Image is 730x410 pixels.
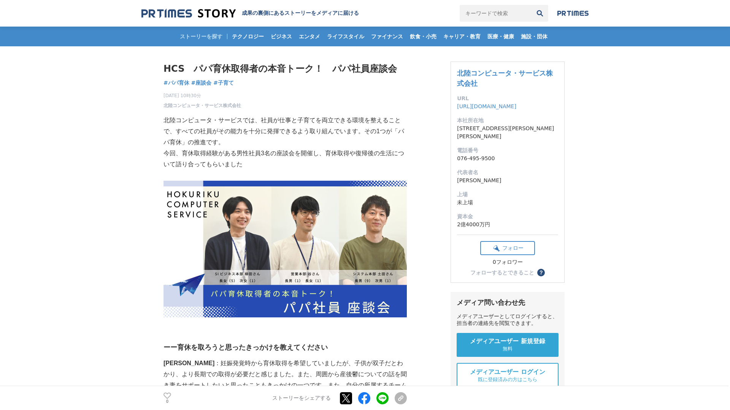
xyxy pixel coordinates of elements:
[163,79,189,86] span: #パパ育休
[457,177,558,184] dd: [PERSON_NAME]
[163,344,328,351] strong: ーー育休を取ろうと思ったきっかけを教えてください
[518,27,551,46] a: 施設・団体
[470,337,545,345] span: メディアユーザー 新規登録
[484,33,517,40] span: 医療・健康
[324,27,367,46] a: ライフスタイル
[457,69,553,87] a: 北陸コンピュータ・サービス株式会社
[268,27,295,46] a: ビジネス
[191,79,212,86] span: #座談会
[368,27,406,46] a: ファイナンス
[163,102,241,109] a: 北陸コンピュータ・サービス株式会社
[537,269,545,276] button: ？
[457,363,559,388] a: メディアユーザー ログイン 既に登録済みの方はこちら
[163,115,407,148] p: 北陸コンピュータ・サービスでは、社員が仕事と子育てを両立できる環境を整えることで、すべての社員がその能力を十分に発揮できるよう取り組んでいます。その1つが「パパ育休」の推進です。
[229,27,267,46] a: テクノロジー
[163,360,214,366] strong: [PERSON_NAME]
[457,103,516,109] a: [URL][DOMAIN_NAME]
[324,33,367,40] span: ライフスタイル
[163,181,407,317] img: thumbnail_a176d2e0-9e6f-11f0-a8fb-cf86870298dc.jpg
[163,92,241,99] span: [DATE] 10時30分
[163,400,171,404] p: 0
[440,27,484,46] a: キャリア・教育
[213,79,234,87] a: #子育て
[470,270,534,275] div: フォローするとできること
[457,147,558,155] dt: 電話番号
[457,169,558,177] dt: 代表者名
[457,313,559,327] div: メディアユーザーとしてログインすると、担当者の連絡先を閲覧できます。
[163,61,407,76] h1: HCS パパ育休取得者の本音トーク！ パパ社員座談会
[141,8,236,19] img: 成果の裏側にあるストーリーをメディアに届ける
[457,221,558,229] dd: 2億4000万円
[503,345,513,352] span: 無料
[163,79,189,87] a: #パパ育休
[457,199,558,207] dd: 未上場
[163,148,407,170] p: 今回、育休取得経験がある男性社員3名の座談会を開催し、育休取得や復帰後の生活について語り合ってもらいました
[484,27,517,46] a: 医療・健康
[480,241,535,255] button: フォロー
[457,125,558,140] dd: [STREET_ADDRESS][PERSON_NAME][PERSON_NAME]
[518,33,551,40] span: 施設・団体
[407,27,440,46] a: 飲食・小売
[470,368,545,376] span: メディアユーザー ログイン
[460,5,532,22] input: キーワードで検索
[141,8,359,19] a: 成果の裏側にあるストーリーをメディアに届ける 成果の裏側にあるストーリーをメディアに届ける
[457,213,558,221] dt: 資本金
[440,33,484,40] span: キャリア・教育
[368,33,406,40] span: ファイナンス
[407,33,440,40] span: 飲食・小売
[268,33,295,40] span: ビジネス
[532,5,548,22] button: 検索
[457,117,558,125] dt: 本社所在地
[538,270,544,275] span: ？
[478,376,537,383] span: 既に登録済みの方はこちら
[457,333,559,357] a: メディアユーザー 新規登録 無料
[296,27,323,46] a: エンタメ
[480,259,535,266] div: 0フォロワー
[272,395,331,402] p: ストーリーをシェアする
[191,79,212,87] a: #座談会
[242,10,359,17] h2: 成果の裏側にあるストーリーをメディアに届ける
[457,298,559,307] div: メディア問い合わせ先
[296,33,323,40] span: エンタメ
[457,95,558,102] dt: URL
[213,79,234,86] span: #子育て
[457,191,558,199] dt: 上場
[557,10,589,16] img: prtimes
[229,33,267,40] span: テクノロジー
[457,155,558,162] dd: 076-495-9500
